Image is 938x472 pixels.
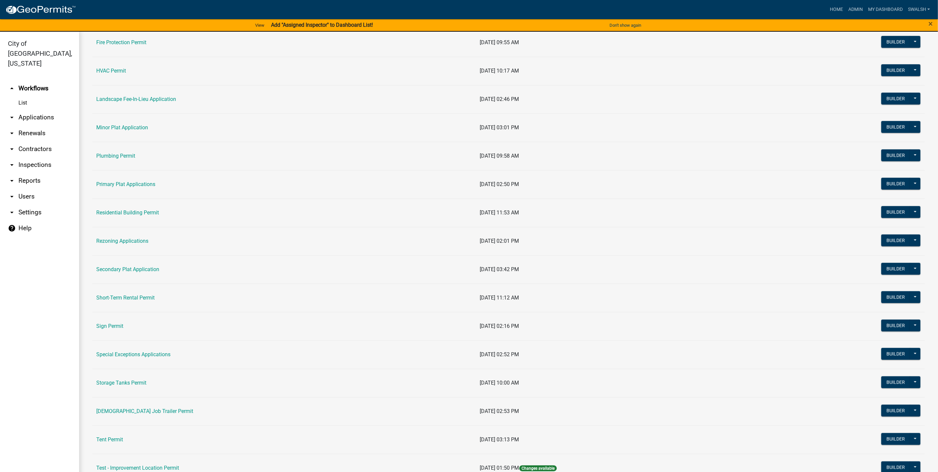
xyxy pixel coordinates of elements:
button: Builder [881,206,910,218]
span: [DATE] 02:16 PM [480,323,519,329]
i: arrow_drop_down [8,145,16,153]
a: Short-Term Rental Permit [96,295,155,301]
a: Storage Tanks Permit [96,380,146,386]
a: swalsh [905,3,933,16]
span: [DATE] 02:50 PM [480,181,519,187]
button: Builder [881,235,910,246]
span: [DATE] 10:00 AM [480,380,519,386]
a: Tent Permit [96,436,123,443]
a: Rezoning Applications [96,238,148,244]
a: Admin [846,3,865,16]
button: Builder [881,405,910,417]
span: [DATE] 03:13 PM [480,436,519,443]
button: Builder [881,291,910,303]
i: arrow_drop_down [8,113,16,121]
a: Sign Permit [96,323,123,329]
i: help [8,224,16,232]
a: View [253,20,267,31]
span: [DATE] 09:58 AM [480,153,519,159]
a: Plumbing Permit [96,153,135,159]
button: Builder [881,121,910,133]
a: Fire Protection Permit [96,39,146,46]
span: [DATE] 09:55 AM [480,39,519,46]
a: Landscape Fee-In-Lieu Application [96,96,176,102]
button: Builder [881,320,910,331]
span: [DATE] 02:52 PM [480,351,519,358]
span: [DATE] 03:42 PM [480,266,519,272]
a: My Dashboard [865,3,905,16]
i: arrow_drop_up [8,84,16,92]
span: [DATE] 02:01 PM [480,238,519,244]
a: Home [827,3,846,16]
button: Don't show again [607,20,644,31]
a: HVAC Permit [96,68,126,74]
button: Builder [881,433,910,445]
button: Builder [881,263,910,275]
i: arrow_drop_down [8,129,16,137]
i: arrow_drop_down [8,161,16,169]
a: Residential Building Permit [96,209,159,216]
a: [DEMOGRAPHIC_DATA] Job Trailer Permit [96,408,193,414]
span: [DATE] 02:46 PM [480,96,519,102]
i: arrow_drop_down [8,177,16,185]
button: Builder [881,149,910,161]
span: [DATE] 01:50 PM [480,465,519,471]
a: Minor Plat Application [96,124,148,131]
span: Changes available [519,465,557,471]
a: Special Exceptions Applications [96,351,170,358]
span: [DATE] 10:17 AM [480,68,519,74]
strong: Add "Assigned Inspector" to Dashboard List! [271,22,373,28]
a: Primary Plat Applications [96,181,155,187]
button: Builder [881,348,910,360]
span: [DATE] 03:01 PM [480,124,519,131]
button: Builder [881,36,910,48]
i: arrow_drop_down [8,193,16,201]
a: Test - Improvement Location Permit [96,465,179,471]
span: [DATE] 11:53 AM [480,209,519,216]
button: Builder [881,64,910,76]
button: Close [929,20,933,28]
span: [DATE] 02:53 PM [480,408,519,414]
i: arrow_drop_down [8,208,16,216]
span: [DATE] 11:12 AM [480,295,519,301]
span: × [929,19,933,28]
button: Builder [881,376,910,388]
button: Builder [881,178,910,190]
button: Builder [881,93,910,105]
a: Secondary Plat Application [96,266,159,272]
